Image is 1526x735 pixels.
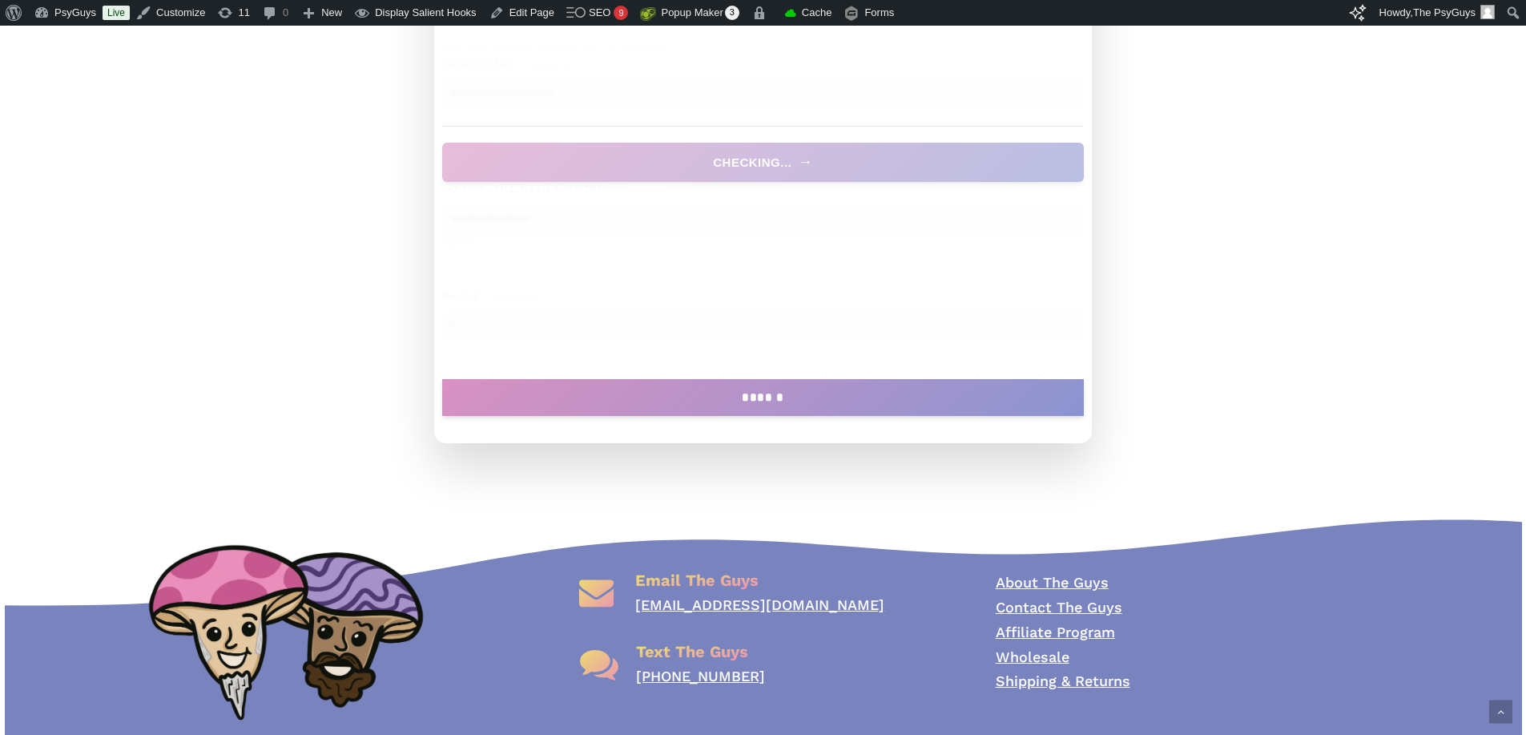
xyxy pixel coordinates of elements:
[996,574,1109,591] a: About The Guys
[488,290,538,304] span: (Required)
[996,599,1122,616] a: Contact The Guys
[1480,5,1495,19] img: Avatar photo
[103,6,130,20] a: Live
[618,183,668,196] span: (Required)
[525,58,575,71] span: (Required)
[442,143,1084,182] button: Check order status
[636,668,765,685] a: [PHONE_NUMBER]
[443,311,477,342] button: Selected country
[442,182,1084,196] label: Do you still need support?
[1413,6,1476,18] span: The PsyGuys
[1489,701,1512,724] a: Back to top
[442,289,1084,304] label: Phone
[635,596,884,613] a: [EMAIL_ADDRESS][DOMAIN_NAME]
[725,6,739,20] span: 3
[635,571,759,590] span: Email The Guys
[996,624,1115,640] a: Affiliate Program
[442,30,1084,57] div: This in the email we sent you and is 4 digits long.
[442,236,1084,250] label: Email
[996,672,1130,689] a: Shipping & Returns
[614,6,628,20] div: 9
[996,648,1069,665] a: Wholesale
[442,57,1084,71] label: Order Email
[636,642,748,661] span: Text The Guys
[484,236,534,250] span: (Required)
